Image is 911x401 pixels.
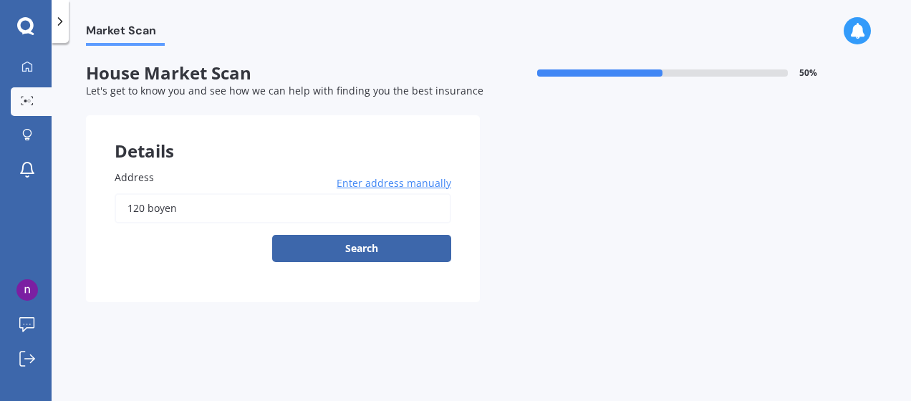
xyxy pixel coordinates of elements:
span: Address [115,170,154,184]
span: Enter address manually [337,176,451,190]
button: Search [272,235,451,262]
div: Details [86,115,480,158]
span: House Market Scan [86,63,480,84]
span: 50 % [799,68,817,78]
span: Let's get to know you and see how we can help with finding you the best insurance [86,84,483,97]
input: Enter address [115,193,451,223]
span: Market Scan [86,24,165,43]
img: ACg8ocKB3K1iCNpKOrn7jEXXIbs_5jmL6bCWnGDdIXMOGpnHy4SvQA=s96-c [16,279,38,301]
